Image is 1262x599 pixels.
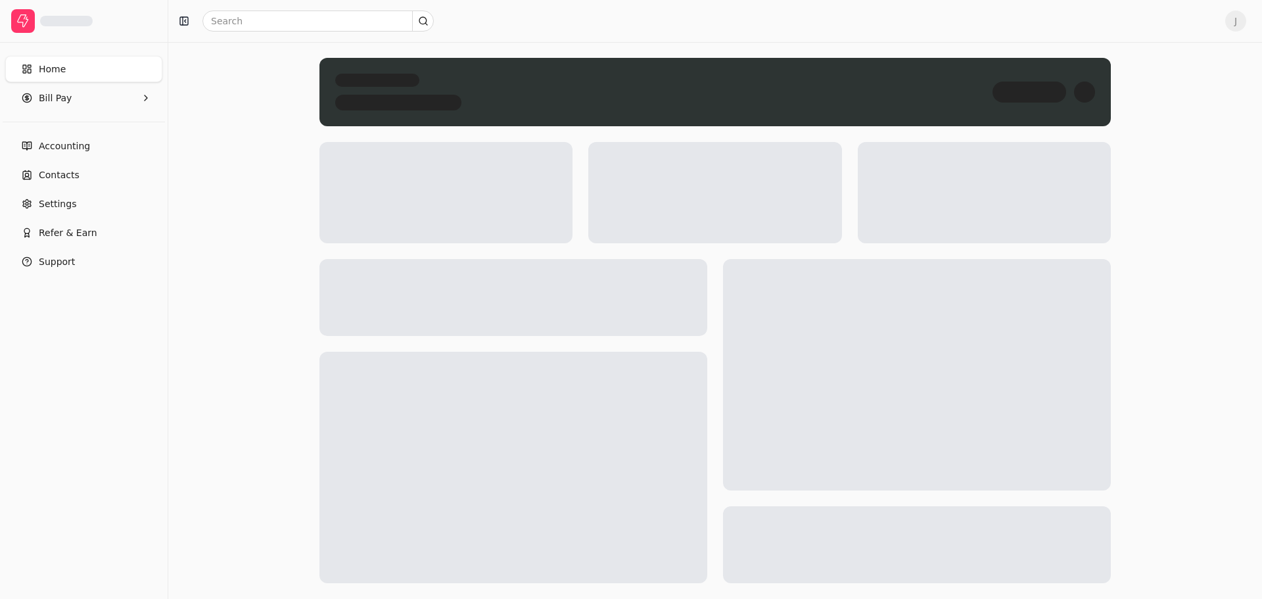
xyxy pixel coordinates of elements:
a: Home [5,56,162,82]
button: Bill Pay [5,85,162,111]
a: Accounting [5,133,162,159]
button: Support [5,249,162,275]
span: Contacts [39,168,80,182]
span: Accounting [39,139,90,153]
button: J [1225,11,1246,32]
span: Bill Pay [39,91,72,105]
span: Settings [39,197,76,211]
a: Contacts [5,162,162,188]
a: Settings [5,191,162,217]
input: Search [202,11,434,32]
button: Refer & Earn [5,220,162,246]
span: Home [39,62,66,76]
span: Support [39,255,75,269]
span: Refer & Earn [39,226,97,240]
